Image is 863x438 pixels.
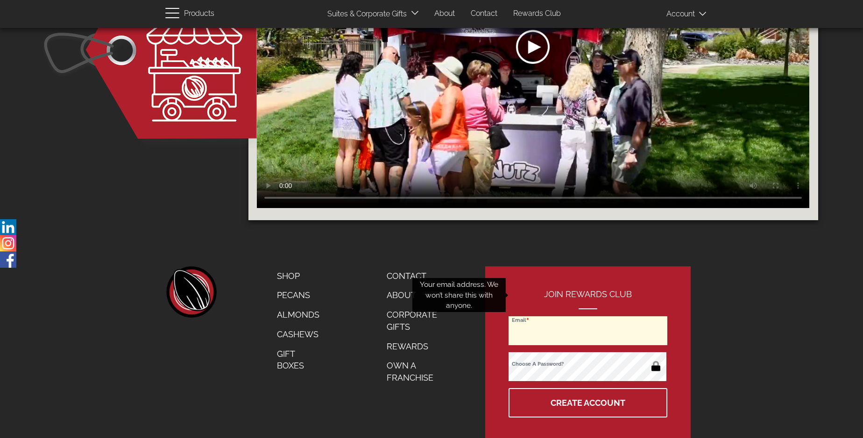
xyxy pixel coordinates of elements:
[184,7,214,21] span: Products
[380,305,455,336] a: Corporate Gifts
[509,316,667,345] input: Email
[427,5,462,23] a: About
[412,278,506,312] div: Your email address. We won’t share this with anyone.
[464,5,504,23] a: Contact
[380,285,455,305] a: About
[270,266,326,286] a: Shop
[506,5,568,23] a: Rewards Club
[509,290,667,309] h2: Join Rewards Club
[380,337,455,356] a: Rewards
[270,285,326,305] a: Pecans
[270,305,326,325] a: Almonds
[270,325,326,344] a: Cashews
[380,266,455,286] a: Contact
[320,5,410,23] a: Suites & Corporate Gifts
[509,388,667,417] button: Create Account
[380,356,455,387] a: Own a Franchise
[270,344,326,375] a: Gift Boxes
[165,266,217,318] a: home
